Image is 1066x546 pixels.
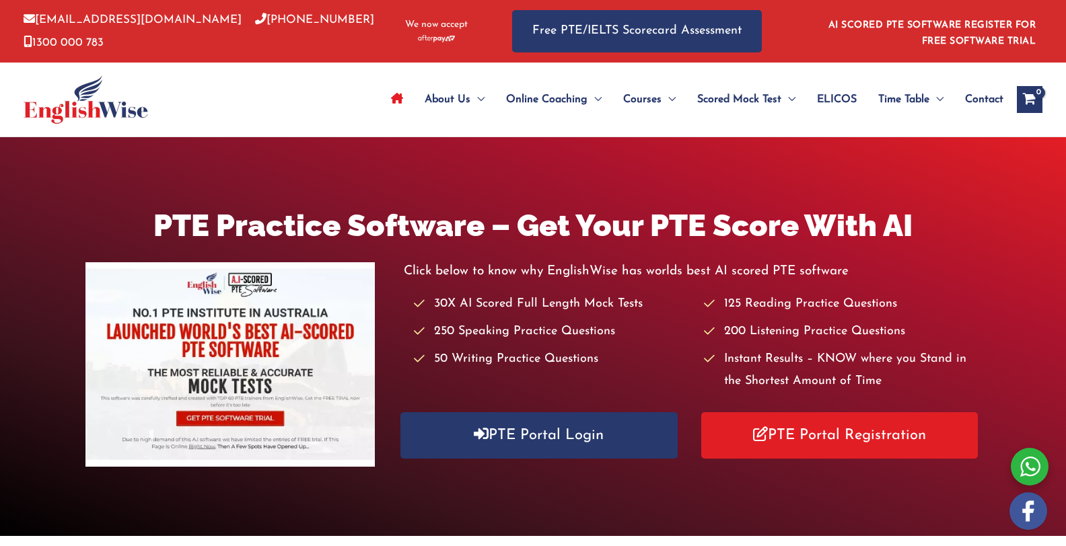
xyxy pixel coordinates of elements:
img: Afterpay-Logo [418,35,455,42]
a: ELICOS [806,76,867,123]
span: Courses [623,76,662,123]
a: [PHONE_NUMBER] [255,14,374,26]
nav: Site Navigation: Main Menu [380,76,1003,123]
span: Scored Mock Test [697,76,781,123]
a: [EMAIL_ADDRESS][DOMAIN_NAME] [24,14,242,26]
img: white-facebook.png [1009,492,1047,530]
li: 125 Reading Practice Questions [704,293,981,315]
li: 250 Speaking Practice Questions [414,321,691,343]
li: Instant Results – KNOW where you Stand in the Shortest Amount of Time [704,348,981,393]
a: Free PTE/IELTS Scorecard Assessment [512,10,762,52]
span: Contact [965,76,1003,123]
span: Menu Toggle [470,76,485,123]
a: Contact [954,76,1003,123]
a: View Shopping Cart, empty [1017,86,1042,113]
a: Online CoachingMenu Toggle [495,76,612,123]
a: 1300 000 783 [24,37,104,48]
span: ELICOS [817,76,857,123]
h1: PTE Practice Software – Get Your PTE Score With AI [85,204,981,247]
a: Time TableMenu Toggle [867,76,954,123]
li: 50 Writing Practice Questions [414,348,691,370]
a: CoursesMenu Toggle [612,76,686,123]
a: PTE Portal Registration [701,412,978,459]
a: PTE Portal Login [400,412,677,459]
span: Menu Toggle [588,76,602,123]
p: Click below to know why EnglishWise has worlds best AI scored PTE software [404,260,981,282]
a: About UsMenu Toggle [414,76,495,123]
li: 200 Listening Practice Questions [704,321,981,343]
span: Menu Toggle [662,76,676,123]
a: AI SCORED PTE SOFTWARE REGISTER FOR FREE SOFTWARE TRIAL [828,20,1036,46]
span: Online Coaching [506,76,588,123]
span: We now accept [405,18,468,32]
span: About Us [425,76,470,123]
span: Menu Toggle [929,76,944,123]
span: Menu Toggle [781,76,795,123]
img: pte-institute-main [85,262,375,467]
li: 30X AI Scored Full Length Mock Tests [414,293,691,315]
aside: Header Widget 1 [820,9,1042,53]
a: Scored Mock TestMenu Toggle [686,76,806,123]
span: Time Table [878,76,929,123]
img: cropped-ew-logo [24,75,148,124]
